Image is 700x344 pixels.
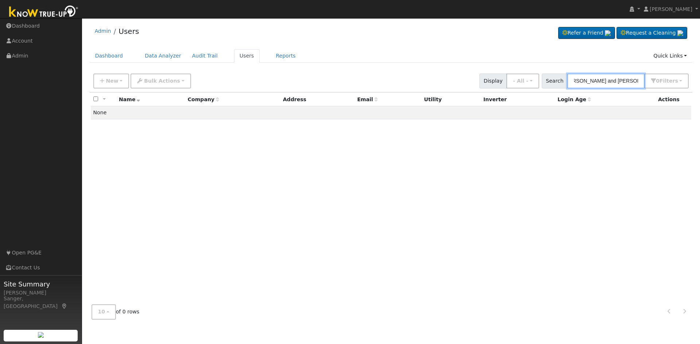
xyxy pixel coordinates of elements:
[283,96,352,103] div: Address
[61,303,68,309] a: Map
[4,295,78,310] div: Sanger, [GEOGRAPHIC_DATA]
[234,49,260,63] a: Users
[92,304,116,319] button: 10
[506,74,539,88] button: - All -
[677,30,683,36] img: retrieve
[139,49,187,63] a: Data Analyzer
[542,74,568,88] span: Search
[188,96,219,102] span: Company name
[648,49,692,63] a: Quick Links
[119,96,140,102] span: Name
[187,49,223,63] a: Audit Trail
[357,96,378,102] span: Email
[605,30,611,36] img: retrieve
[5,4,82,20] img: Know True-Up
[558,27,615,39] a: Refer a Friend
[675,78,678,84] span: s
[271,49,301,63] a: Reports
[660,78,678,84] span: Filter
[617,27,687,39] a: Request a Cleaning
[91,106,692,119] td: None
[131,74,191,88] button: Bulk Actions
[557,96,591,102] span: Days since last login
[92,304,140,319] span: of 0 rows
[106,78,118,84] span: New
[95,28,111,34] a: Admin
[4,279,78,289] span: Site Summary
[118,27,139,36] a: Users
[424,96,478,103] div: Utility
[658,96,689,103] div: Actions
[93,74,129,88] button: New
[483,96,552,103] div: Inverter
[90,49,129,63] a: Dashboard
[38,332,44,338] img: retrieve
[144,78,180,84] span: Bulk Actions
[98,309,105,315] span: 10
[4,289,78,297] div: [PERSON_NAME]
[650,6,692,12] span: [PERSON_NAME]
[479,74,507,88] span: Display
[644,74,689,88] button: 0Filters
[567,74,645,88] input: Search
